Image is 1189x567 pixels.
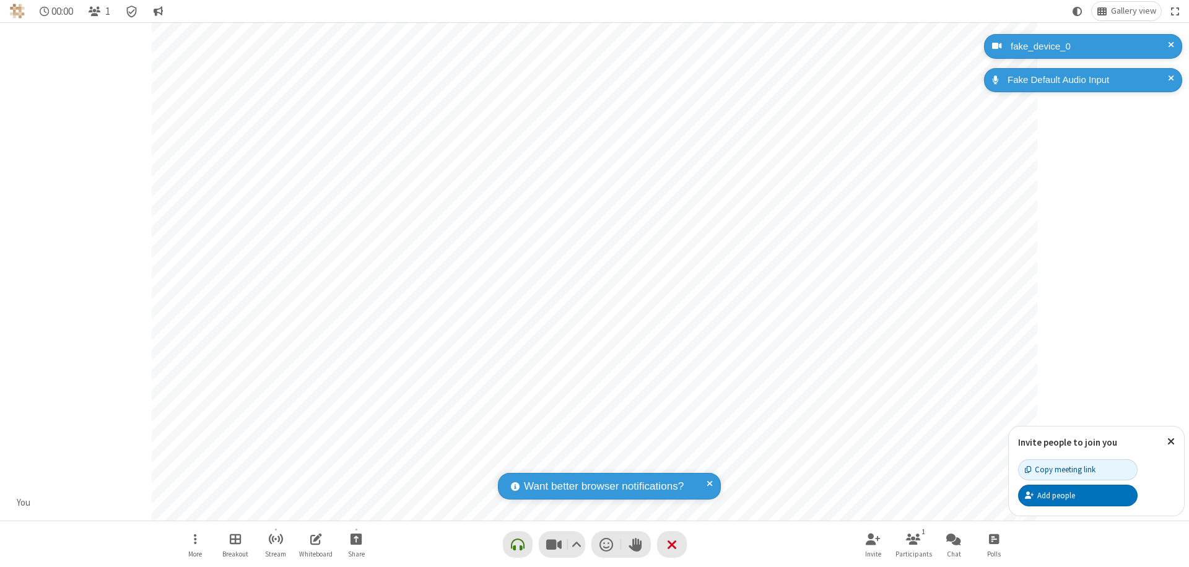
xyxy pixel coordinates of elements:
[1092,2,1161,20] button: Change layout
[975,527,1013,562] button: Open poll
[265,550,286,558] span: Stream
[120,2,144,20] div: Meeting details Encryption enabled
[1166,2,1185,20] button: Fullscreen
[657,531,687,558] button: End or leave meeting
[539,531,585,558] button: Stop video (⌘+Shift+V)
[503,531,533,558] button: Connect your audio
[299,550,333,558] span: Whiteboard
[222,550,248,558] span: Breakout
[987,550,1001,558] span: Polls
[176,527,214,562] button: Open menu
[348,550,365,558] span: Share
[12,496,35,510] div: You
[947,550,961,558] span: Chat
[1018,485,1138,506] button: Add people
[1068,2,1087,20] button: Using system theme
[865,550,881,558] span: Invite
[297,527,334,562] button: Open shared whiteboard
[935,527,972,562] button: Open chat
[568,531,585,558] button: Video setting
[895,550,932,558] span: Participants
[83,2,115,20] button: Open participant list
[338,527,375,562] button: Start sharing
[188,550,202,558] span: More
[1018,436,1117,448] label: Invite people to join you
[524,478,684,495] span: Want better browser notifications?
[35,2,79,20] div: Timer
[1111,6,1156,16] span: Gallery view
[51,6,73,17] span: 00:00
[217,527,254,562] button: Manage Breakout Rooms
[621,531,651,558] button: Raise hand
[1025,464,1095,475] div: Copy meeting link
[1018,459,1138,480] button: Copy meeting link
[895,527,932,562] button: Open participant list
[1158,426,1184,457] button: Close popover
[10,4,25,19] img: QA Selenium DO NOT DELETE OR CHANGE
[591,531,621,558] button: Send a reaction
[105,6,110,17] span: 1
[148,2,168,20] button: Conversation
[257,527,294,562] button: Start streaming
[1003,73,1173,87] div: Fake Default Audio Input
[855,527,892,562] button: Invite participants (⌘+Shift+I)
[1006,40,1173,54] div: fake_device_0
[918,526,929,537] div: 1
